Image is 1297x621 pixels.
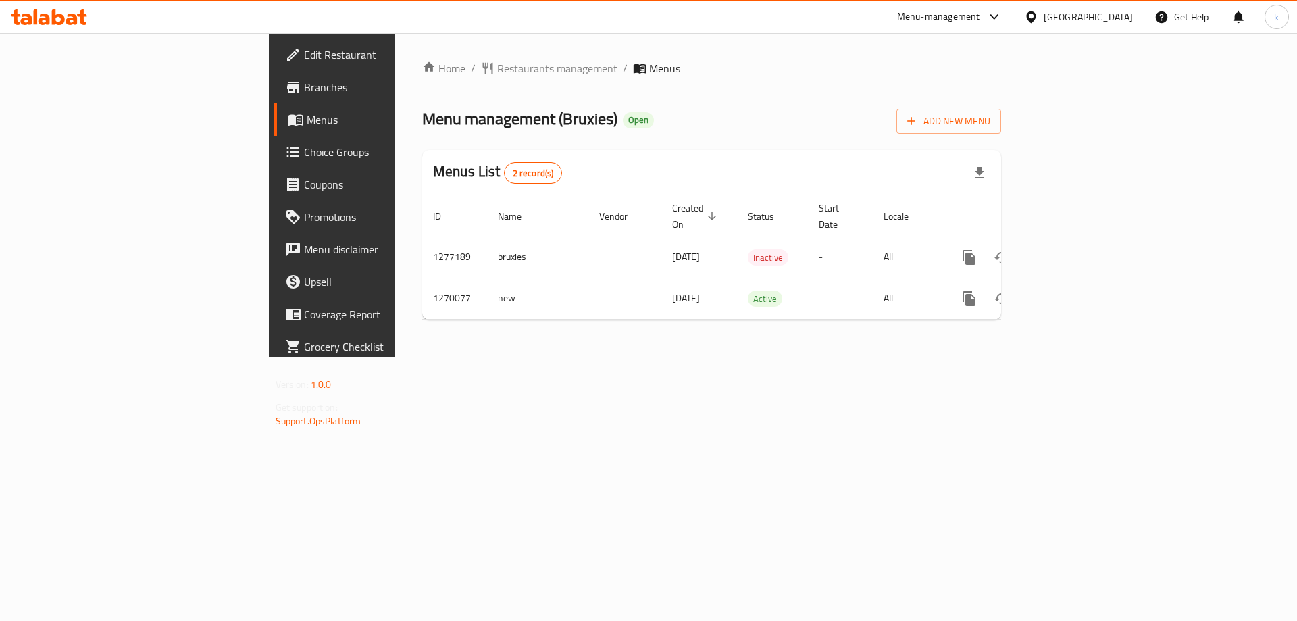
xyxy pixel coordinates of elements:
[1044,9,1133,24] div: [GEOGRAPHIC_DATA]
[623,114,654,126] span: Open
[311,376,332,393] span: 1.0.0
[307,111,475,128] span: Menus
[623,112,654,128] div: Open
[274,136,486,168] a: Choice Groups
[498,208,539,224] span: Name
[274,298,486,330] a: Coverage Report
[649,60,680,76] span: Menus
[422,103,617,134] span: Menu management ( Bruxies )
[274,71,486,103] a: Branches
[304,274,475,290] span: Upsell
[672,289,700,307] span: [DATE]
[873,237,942,278] td: All
[274,266,486,298] a: Upsell
[672,248,700,266] span: [DATE]
[276,376,309,393] span: Version:
[623,60,628,76] li: /
[1274,9,1279,24] span: k
[274,39,486,71] a: Edit Restaurant
[748,208,792,224] span: Status
[304,306,475,322] span: Coverage Report
[907,113,990,130] span: Add New Menu
[274,233,486,266] a: Menu disclaimer
[748,250,788,266] span: Inactive
[953,241,986,274] button: more
[304,79,475,95] span: Branches
[274,201,486,233] a: Promotions
[304,144,475,160] span: Choice Groups
[986,282,1018,315] button: Change Status
[505,167,562,180] span: 2 record(s)
[487,237,588,278] td: bruxies
[953,282,986,315] button: more
[497,60,617,76] span: Restaurants management
[422,60,1001,76] nav: breadcrumb
[748,249,788,266] div: Inactive
[276,399,338,416] span: Get support on:
[884,208,926,224] span: Locale
[672,200,721,232] span: Created On
[274,330,486,363] a: Grocery Checklist
[504,162,563,184] div: Total records count
[873,278,942,319] td: All
[963,157,996,189] div: Export file
[748,291,782,307] span: Active
[942,196,1094,237] th: Actions
[808,237,873,278] td: -
[422,196,1094,320] table: enhanced table
[304,47,475,63] span: Edit Restaurant
[304,339,475,355] span: Grocery Checklist
[819,200,857,232] span: Start Date
[487,278,588,319] td: new
[274,103,486,136] a: Menus
[276,412,361,430] a: Support.OpsPlatform
[433,162,562,184] h2: Menus List
[304,241,475,257] span: Menu disclaimer
[433,208,459,224] span: ID
[304,176,475,193] span: Coupons
[808,278,873,319] td: -
[274,168,486,201] a: Coupons
[304,209,475,225] span: Promotions
[986,241,1018,274] button: Change Status
[481,60,617,76] a: Restaurants management
[599,208,645,224] span: Vendor
[897,9,980,25] div: Menu-management
[896,109,1001,134] button: Add New Menu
